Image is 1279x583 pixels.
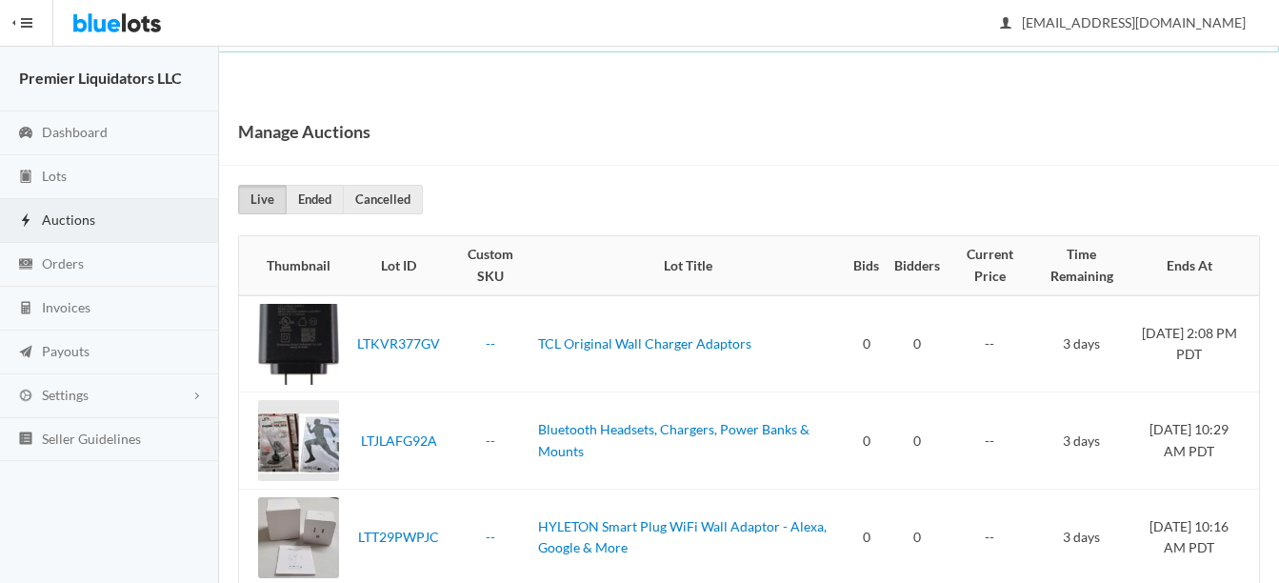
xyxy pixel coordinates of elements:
[42,124,108,140] span: Dashboard
[238,117,370,146] h1: Manage Auctions
[357,335,440,352] a: LTKVR377GV
[538,335,751,352] a: TCL Original Wall Charger Adaptors
[846,295,887,392] td: 0
[846,392,887,490] td: 0
[887,236,948,295] th: Bidders
[42,255,84,271] span: Orders
[530,236,846,295] th: Lot Title
[16,431,35,449] ion-icon: list box
[286,185,344,214] a: Ended
[19,69,182,87] strong: Premier Liquidators LLC
[16,212,35,231] ion-icon: flash
[948,392,1032,490] td: --
[42,168,67,184] span: Lots
[42,343,90,359] span: Payouts
[1001,14,1246,30] span: [EMAIL_ADDRESS][DOMAIN_NAME]
[1131,295,1259,392] td: [DATE] 2:08 PM PDT
[16,169,35,187] ion-icon: clipboard
[887,392,948,490] td: 0
[358,529,439,545] a: LTT29PWPJC
[42,387,89,403] span: Settings
[1032,295,1131,392] td: 3 days
[948,295,1032,392] td: --
[1032,392,1131,490] td: 3 days
[486,529,495,545] a: --
[948,236,1032,295] th: Current Price
[347,236,450,295] th: Lot ID
[361,432,437,449] a: LTJLAFG92A
[42,211,95,228] span: Auctions
[450,236,530,295] th: Custom SKU
[343,185,423,214] a: Cancelled
[538,518,827,556] a: HYLETON Smart Plug WiFi Wall Adaptor - Alexa, Google & More
[238,185,287,214] a: Live
[42,299,90,315] span: Invoices
[887,295,948,392] td: 0
[16,125,35,143] ion-icon: speedometer
[16,344,35,362] ion-icon: paper plane
[42,431,141,447] span: Seller Guidelines
[239,236,347,295] th: Thumbnail
[16,388,35,406] ion-icon: cog
[996,15,1015,33] ion-icon: person
[1032,236,1131,295] th: Time Remaining
[1131,392,1259,490] td: [DATE] 10:29 AM PDT
[486,432,495,449] a: --
[538,421,809,459] a: Bluetooth Headsets, Chargers, Power Banks & Mounts
[16,300,35,318] ion-icon: calculator
[16,256,35,274] ion-icon: cash
[846,236,887,295] th: Bids
[486,335,495,352] a: --
[1131,236,1259,295] th: Ends At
